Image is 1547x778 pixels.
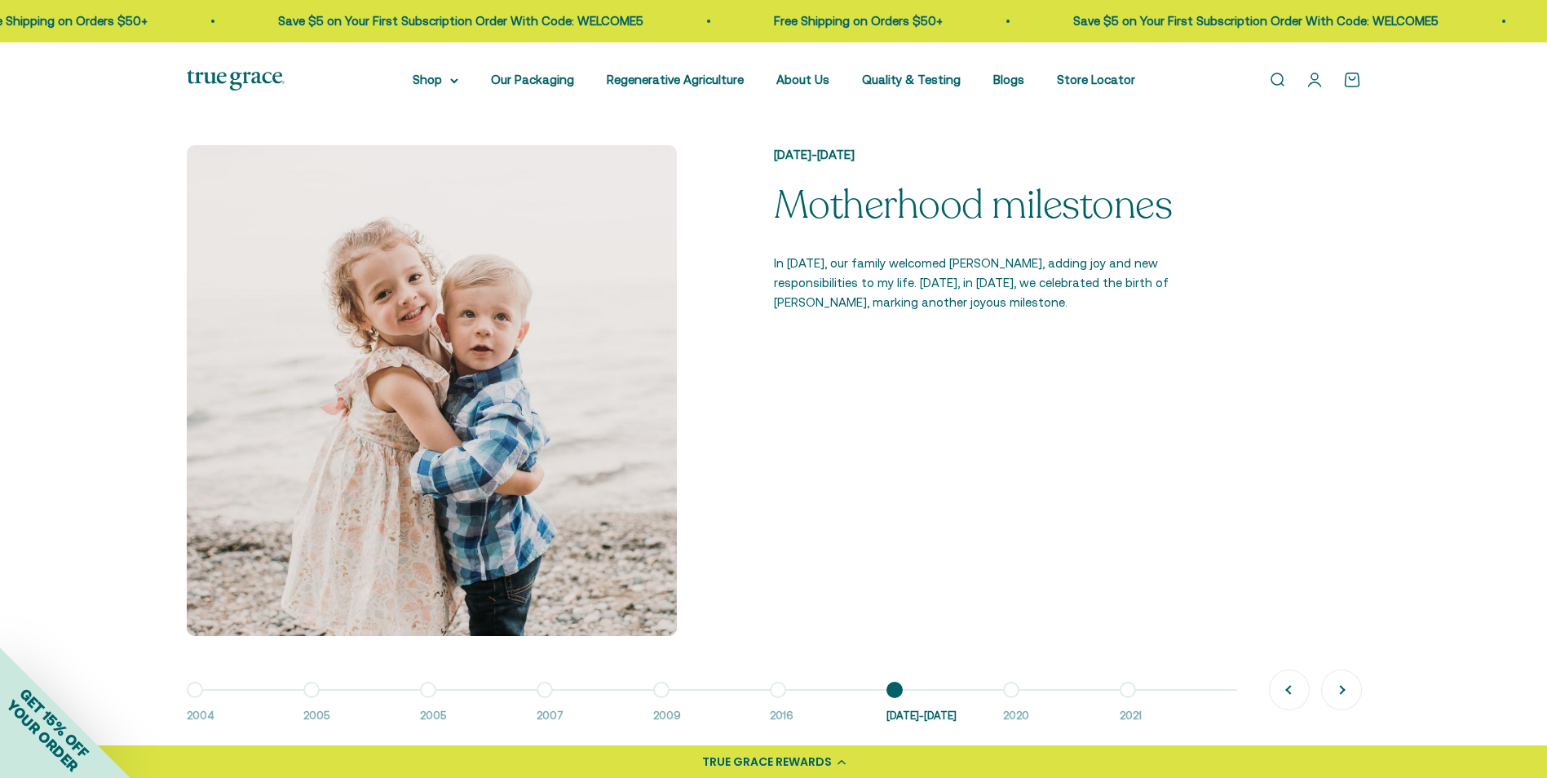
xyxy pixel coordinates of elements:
p: In [DATE], our family welcomed [PERSON_NAME], adding joy and new responsibilities to my life. [DA... [774,254,1176,312]
span: 2005 [303,708,404,725]
a: About Us [776,73,829,86]
button: 2005 [303,690,420,725]
a: Free Shipping on Orders $50+ [1349,14,1518,28]
a: Quality & Testing [862,73,961,86]
button: 2020 [1003,690,1120,725]
summary: Shop [413,70,458,90]
span: 2009 [653,708,754,725]
button: [DATE]-[DATE] [886,690,1003,725]
a: Free Shipping on Orders $50+ [554,14,723,28]
a: Blogs [993,73,1024,86]
span: GET 15% OFF [16,685,92,761]
button: 2009 [653,690,770,725]
a: Our Packaging [491,73,574,86]
button: 2004 [187,690,303,725]
button: 2016 [770,690,886,725]
span: 2021 [1120,708,1220,725]
p: [DATE]-[DATE] [774,145,1176,165]
button: 2021 [1120,690,1236,725]
p: Save $5 on Your First Subscription Order With Code: WELCOME5 [853,11,1218,31]
button: 2007 [537,690,653,725]
span: 2016 [770,708,870,725]
span: 2020 [1003,708,1103,725]
a: Store Locator [1057,73,1135,86]
div: TRUE GRACE REWARDS [702,754,832,771]
span: [DATE]-[DATE] [886,708,987,725]
p: Motherhood milestones [774,184,1176,228]
span: 2004 [187,708,287,725]
a: Regenerative Agriculture [607,73,744,86]
span: 2005 [420,708,520,725]
button: 2005 [420,690,537,725]
span: 2007 [537,708,637,725]
span: YOUR ORDER [3,696,82,775]
p: Save $5 on Your First Subscription Order With Code: WELCOME5 [58,11,423,31]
